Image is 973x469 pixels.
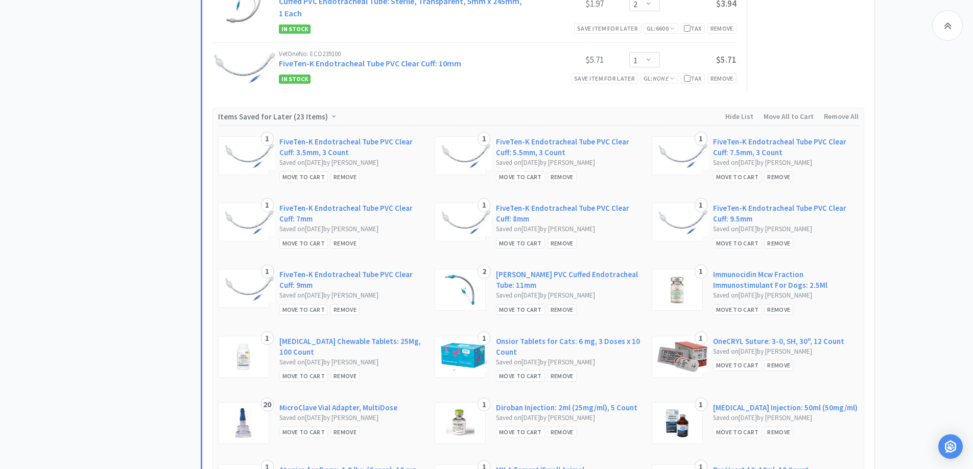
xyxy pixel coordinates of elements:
[713,224,859,235] div: Saved on [DATE] by [PERSON_NAME]
[496,158,642,168] div: Saved on [DATE] by [PERSON_NAME]
[713,158,859,168] div: Saved on [DATE] by [PERSON_NAME]
[279,290,425,301] div: Saved on [DATE] by [PERSON_NAME]
[212,51,276,85] img: d969ff462bc34421b24b0d119837b3a6_736947.png
[496,304,545,315] div: Move to Cart
[330,171,360,182] div: Remove
[695,198,707,212] div: 1
[695,331,707,345] div: 1
[279,58,461,68] a: FiveTen-K Endotracheal Tube PVC Clear Cuff: 10mm
[261,198,274,212] div: 1
[279,136,425,158] a: FiveTen-K Endotracheal Tube PVC Clear Cuff: 3.5mm, 3 Count
[235,408,252,438] img: 077a1c0ae645428e9485c90d8aa872ee_18303.png
[713,402,858,413] a: [MEDICAL_DATA] Injection: 50ml (50mg/ml)
[713,360,762,371] div: Move to Cart
[764,112,814,121] span: Move All to Cart
[279,224,425,235] div: Saved on [DATE] by [PERSON_NAME]
[224,142,275,169] img: bf05119d4c774c4bbfc787075b7eb851_736961.png
[261,264,274,279] div: 1
[496,413,642,424] div: Saved on [DATE] by [PERSON_NAME]
[695,132,707,146] div: 1
[296,112,325,121] span: 23 Items
[496,238,545,249] div: Move to Cart
[330,371,360,381] div: Remove
[713,347,859,357] div: Saved on [DATE] by [PERSON_NAME]
[261,132,274,146] div: 1
[478,132,490,146] div: 1
[261,331,274,345] div: 1
[684,23,702,33] div: Tax
[496,203,642,224] a: FiveTen-K Endotracheal Tube PVC Clear Cuff: 8mm
[824,112,859,121] span: Remove All
[713,171,762,182] div: Move to Cart
[279,24,311,34] span: In Stock
[234,341,252,372] img: 46c7adf86125413ea94bcf3ac1dda1ca_538690.png
[527,54,604,66] div: $5.71
[279,304,328,315] div: Move to Cart
[279,427,328,437] div: Move to Cart
[440,341,487,372] img: 7f02e02dc30442ecb2e4384b6a47abab_149906.png
[725,112,753,121] span: Hide List
[496,269,642,290] a: [PERSON_NAME] PVC Cuffed Endotracheal Tube: 11mm
[657,341,707,372] img: 203b4f190c8e43b189b683506eac0810_6908.png
[938,434,963,459] div: Open Intercom Messenger
[496,427,545,437] div: Move to Cart
[684,73,702,83] div: Tax
[707,73,737,84] div: Remove
[496,336,642,357] a: Onsior Tablets for Cats: 6 mg, 3 Doses x 10 Count
[713,304,762,315] div: Move to Cart
[548,304,577,315] div: Remove
[224,208,275,236] img: b35efa6b96d047ad96ee3a33645c7248_736945.png
[279,238,328,249] div: Move to Cart
[764,171,793,182] div: Remove
[695,398,707,412] div: 1
[330,304,360,315] div: Remove
[279,336,425,357] a: [MEDICAL_DATA] Chewable Tablets: 25Mg, 100 Count
[279,402,397,413] a: MicroClave Vial Adapter, MultiDose
[571,73,638,84] div: Save item for later
[279,413,425,424] div: Saved on [DATE] by [PERSON_NAME]
[496,402,637,413] a: Diroban Injection: 2ml (25mg/ml), 5 Count
[668,275,686,305] img: 9ddb80fea1134d5ea9dd709a7804c855_6244.png
[713,136,859,158] a: FiveTen-K Endotracheal Tube PVC Clear Cuff: 7.5mm, 3 Count
[496,371,545,381] div: Move to Cart
[713,238,762,249] div: Move to Cart
[716,54,737,65] span: $5.71
[713,413,859,424] div: Saved on [DATE] by [PERSON_NAME]
[279,158,425,168] div: Saved on [DATE] by [PERSON_NAME]
[657,142,708,169] img: 5a654c1abaaf4b3fa3fb396b0574e18f_736952.png
[279,269,425,290] a: FiveTen-K Endotracheal Tube PVC Clear Cuff: 9mm
[764,304,793,315] div: Remove
[657,208,708,236] img: 04502508bd8747428fd87b96852fb82d_736943.png
[707,23,737,34] div: Remove
[764,427,793,437] div: Remove
[496,290,642,301] div: Saved on [DATE] by [PERSON_NAME]
[548,427,577,437] div: Remove
[713,203,859,224] a: FiveTen-K Endotracheal Tube PVC Clear Cuff: 9.5mm
[279,75,311,84] span: In Stock
[279,171,328,182] div: Move to Cart
[496,136,642,158] a: FiveTen-K Endotracheal Tube PVC Clear Cuff: 5.5mm, 3 Count
[713,336,844,347] a: OneCRYL Suture: 3-0, SH, 30", 12 Count
[548,171,577,182] div: Remove
[478,264,490,279] div: 2
[440,208,491,236] img: 560b4f6adee349199c2f560fd0a45a21_736956.png
[695,264,707,279] div: 1
[713,269,859,290] a: Immunocidin Mcw Fraction Immunostimulant For Dogs: 2.5Ml
[496,224,642,235] div: Saved on [DATE] by [PERSON_NAME]
[647,24,675,32] span: GL: 6600
[279,203,425,224] a: FiveTen-K Endotracheal Tube PVC Clear Cuff: 7mm
[224,275,275,302] img: 85baa8c65d0b49888d454eb52b008743_736951.png
[496,357,642,368] div: Saved on [DATE] by [PERSON_NAME]
[496,171,545,182] div: Move to Cart
[279,371,328,381] div: Move to Cart
[261,398,274,412] div: 20
[445,275,476,305] img: 7fcfe315ba964f1ab44655e123fda1a7_3737.png
[664,408,691,438] img: bca28a9e5f8c483784fa7a5577a2b30b_209217.png
[713,427,762,437] div: Move to Cart
[548,371,577,381] div: Remove
[440,142,491,169] img: 0ef04f84b2c74b7b957cbbe0d89a8d12_736959.png
[279,357,425,368] div: Saved on [DATE] by [PERSON_NAME]
[279,51,527,57] div: VetOne No: ECO239100
[478,198,490,212] div: 1
[653,75,669,82] i: None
